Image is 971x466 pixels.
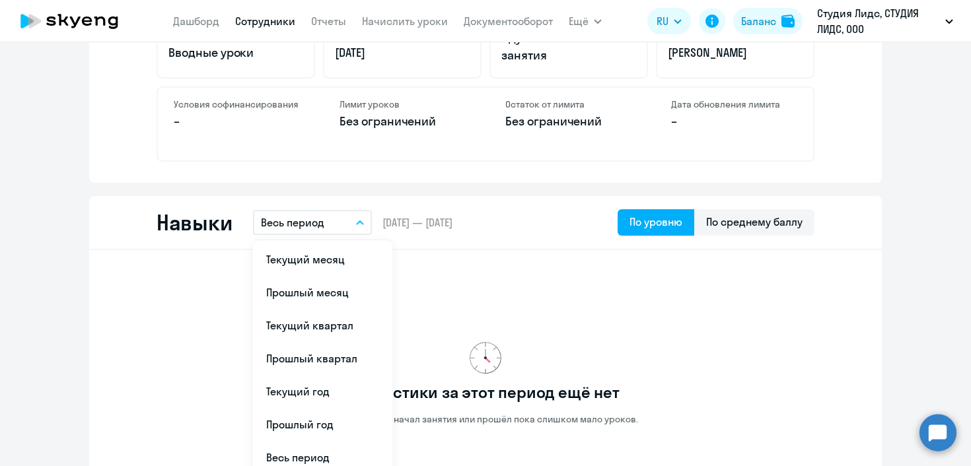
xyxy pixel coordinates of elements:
p: – [671,113,797,130]
img: balance [781,15,795,28]
h4: Остаток от лимита [505,98,631,110]
p: Без ограничений [505,113,631,130]
p: [DATE] [335,44,470,61]
a: Отчеты [311,15,346,28]
p: Идут постоянные занятия [501,30,636,64]
button: RU [647,8,691,34]
span: [DATE] — [DATE] [382,215,452,230]
span: RU [657,13,668,29]
p: Без ограничений [340,113,466,130]
a: Документооборот [464,15,553,28]
h4: Условия софинансирования [174,98,300,110]
p: Студия Лидс, СТУДИЯ ЛИДС, ООО [817,5,940,37]
a: Сотрудники [235,15,295,28]
div: По уровню [629,214,682,230]
p: Весь период [261,215,324,230]
h4: Дата обновления лимита [671,98,797,110]
h3: Статистики за этот период ещё нет [351,382,619,403]
p: Сотрудник не начал занятия или прошёл пока слишком мало уроков. [333,413,638,425]
a: Начислить уроки [362,15,448,28]
span: Ещё [569,13,589,29]
p: [PERSON_NAME] [668,44,803,61]
p: Вводные уроки [168,44,303,61]
button: Балансbalance [733,8,803,34]
h4: Лимит уроков [340,98,466,110]
img: no-data [470,342,501,374]
h2: Навыки [157,209,232,236]
button: Ещё [569,8,602,34]
button: Весь период [253,210,372,235]
div: Баланс [741,13,776,29]
button: Студия Лидс, СТУДИЯ ЛИДС, ООО [810,5,960,37]
p: – [174,113,300,130]
a: Дашборд [173,15,219,28]
div: По среднему баллу [706,214,803,230]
